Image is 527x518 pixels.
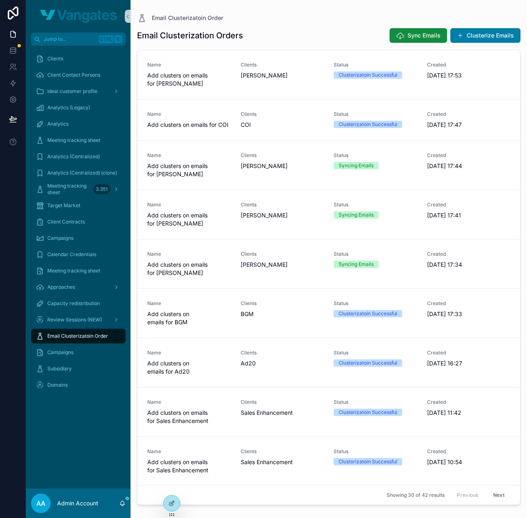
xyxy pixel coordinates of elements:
[31,149,126,164] a: Analytics (Centralized)
[241,399,324,405] span: Clients
[334,350,417,356] span: Status
[147,62,231,68] span: Name
[147,162,231,178] span: Add clusters on emails for [PERSON_NAME]
[31,68,126,82] a: Client Contact Persons
[31,231,126,246] a: Campaigns
[241,121,251,129] span: COI
[137,13,223,23] a: Email Clusterizatoin Order
[427,359,511,367] span: [DATE] 16:27
[31,166,126,180] a: Analytics (Centralized) (clone)
[241,71,288,80] span: [PERSON_NAME]
[241,162,288,170] span: [PERSON_NAME]
[427,458,511,466] span: [DATE] 10:54
[147,201,231,208] span: Name
[334,62,417,68] span: Status
[31,84,126,99] a: Ideal customer profile
[339,458,397,465] div: Clusterizatoin Successful
[450,28,520,43] button: Clusterize Emails
[427,310,511,318] span: [DATE] 17:33
[427,152,511,159] span: Created
[241,300,324,307] span: Clients
[241,409,293,417] span: Sales Enhancement
[427,300,511,307] span: Created
[487,489,510,501] button: Next
[339,121,397,128] div: Clusterizatoin Successful
[147,409,231,425] span: Add clusters on emails for Sales Enhancement
[47,55,63,62] span: Clients
[334,448,417,455] span: Status
[31,296,126,311] a: Capacity redistribution
[147,251,231,257] span: Name
[47,88,97,95] span: Ideal customer profile
[147,399,231,405] span: Name
[31,280,126,294] a: Approaches
[427,201,511,208] span: Created
[93,184,110,194] div: 3.351
[99,35,113,43] span: Ctrl
[427,409,511,417] span: [DATE] 11:42
[31,215,126,229] a: Client Contracts
[147,121,231,129] span: Add clusters on emails for COI
[47,153,100,160] span: Analytics (Centralized)
[115,36,122,42] span: K
[31,198,126,213] a: Target Market
[31,312,126,327] a: Review Sessions (NEW)
[339,359,397,367] div: Clusterizatoin Successful
[339,162,374,169] div: Syncing Emails
[241,310,254,318] span: BGM
[47,268,100,274] span: Meeting tracking sheet
[334,300,417,307] span: Status
[147,261,231,277] span: Add clusters on emails for [PERSON_NAME]
[47,235,73,241] span: Campaigns
[427,448,511,455] span: Created
[47,365,72,372] span: Subsidiary
[427,399,511,405] span: Created
[147,310,231,326] span: Add clusters on emails for BGM
[31,247,126,262] a: Calendar Credentials
[241,251,324,257] span: Clients
[147,111,231,117] span: Name
[31,100,126,115] a: Analytics (Legacy)
[241,211,288,219] span: [PERSON_NAME]
[152,14,223,22] span: Email Clusterizatoin Order
[147,71,231,88] span: Add clusters on emails for [PERSON_NAME]
[31,51,126,66] a: Clients
[339,261,374,268] div: Syncing Emails
[339,211,374,219] div: Syncing Emails
[26,46,131,403] div: scrollable content
[241,448,324,455] span: Clients
[147,152,231,159] span: Name
[47,251,96,258] span: Calendar Credentials
[407,31,441,40] span: Sync Emails
[31,263,126,278] a: Meeting tracking sheet
[427,62,511,68] span: Created
[339,71,397,79] div: Clusterizatoin Successful
[147,211,231,228] span: Add clusters on emails for [PERSON_NAME]
[241,62,324,68] span: Clients
[427,162,511,170] span: [DATE] 17:44
[31,117,126,131] a: Analytics
[31,361,126,376] a: Subsidiary
[147,359,231,376] span: Add clusters on emails for Ad20
[334,152,417,159] span: Status
[427,121,511,129] span: [DATE] 17:47
[44,36,95,42] span: Jump to...
[47,202,80,209] span: Target Market
[47,72,100,78] span: Client Contact Persons
[47,183,90,196] span: Meeting tracking sheet
[31,329,126,343] a: Email Clusterizatoin Order
[427,261,511,269] span: [DATE] 17:34
[137,30,243,41] h1: Email Clusterization Orders
[31,33,126,46] button: Jump to...CtrlK
[427,71,511,80] span: [DATE] 17:53
[339,310,397,317] div: Clusterizatoin Successful
[241,111,324,117] span: Clients
[241,359,256,367] span: Ad20
[241,458,293,466] span: Sales Enhancement
[31,345,126,360] a: Campaigns
[241,152,324,159] span: Clients
[427,251,511,257] span: Created
[31,182,126,197] a: Meeting tracking sheet3.351
[47,333,108,339] span: Email Clusterizatoin Order
[47,349,73,356] span: Campaigns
